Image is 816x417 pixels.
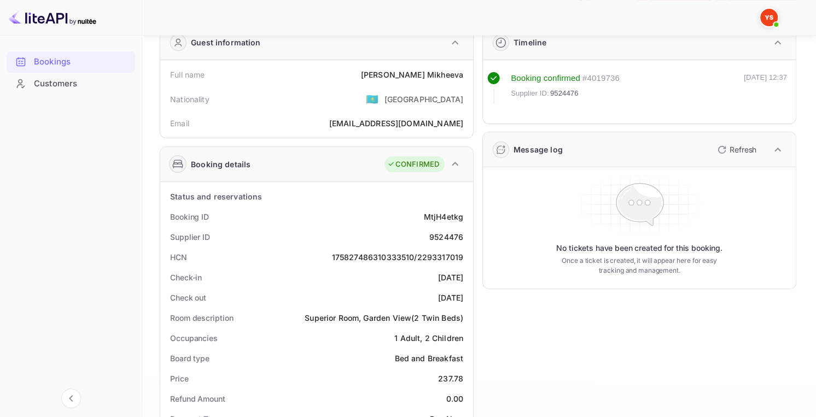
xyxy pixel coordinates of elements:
[329,119,463,128] ya-tr-span: [EMAIL_ADDRESS][DOMAIN_NAME]
[427,70,463,79] ya-tr-span: Mikheeva
[170,313,233,322] ya-tr-span: Room description
[170,119,189,128] ya-tr-span: Email
[7,51,135,72] a: Bookings
[446,393,463,404] div: 0.00
[305,313,463,322] ya-tr-span: Superior Room, Garden View(2 Twin Beds)
[582,72,620,85] div: # 4019736
[332,251,463,263] div: 175827486310333510/2293317019
[424,212,463,221] ya-tr-span: MtjH4etkg
[511,89,549,97] ya-tr-span: Supplier ID:
[7,51,135,73] div: Bookings
[170,192,262,201] ya-tr-span: Status and reservations
[170,374,189,383] ya-tr-span: Price
[394,354,463,363] ya-tr-span: Bed and Breakfast
[9,9,96,26] img: LiteAPI logo
[544,73,580,83] ya-tr-span: confirmed
[170,293,206,302] ya-tr-span: Check out
[366,93,378,105] ya-tr-span: 🇰🇿
[170,70,205,79] ya-tr-span: Full name
[170,333,218,343] ya-tr-span: Occupancies
[394,333,463,343] ya-tr-span: 1 Adult, 2 Children
[395,159,439,170] ya-tr-span: CONFIRMED
[556,243,722,254] ya-tr-span: No tickets have been created for this booking.
[170,95,209,104] ya-tr-span: Nationality
[429,231,463,243] div: 9524476
[744,73,787,81] ya-tr-span: [DATE] 12:37
[384,95,463,104] ya-tr-span: [GEOGRAPHIC_DATA]
[366,89,378,109] span: United States
[760,9,778,26] img: Yandex Support
[34,78,77,90] ya-tr-span: Customers
[361,70,425,79] ya-tr-span: [PERSON_NAME]
[7,73,135,95] div: Customers
[438,292,463,303] div: [DATE]
[170,354,209,363] ya-tr-span: Board type
[191,158,250,170] ya-tr-span: Booking details
[711,141,761,158] button: Refresh
[61,389,81,408] button: Collapse navigation
[170,252,187,262] ya-tr-span: HCN
[511,73,541,83] ya-tr-span: Booking
[556,256,723,275] ya-tr-span: Once a ticket is created, it will appear here for easy tracking and management.
[550,89,579,97] ya-tr-span: 9524476
[170,232,210,242] ya-tr-span: Supplier ID
[730,145,756,154] ya-tr-span: Refresh
[170,212,209,221] ya-tr-span: Booking ID
[191,37,261,48] ya-tr-span: Guest information
[7,73,135,93] a: Customers
[170,273,202,282] ya-tr-span: Check-in
[514,145,563,154] ya-tr-span: Message log
[514,38,546,47] ya-tr-span: Timeline
[438,272,463,283] div: [DATE]
[438,373,463,384] div: 237.78
[34,56,71,68] ya-tr-span: Bookings
[170,394,225,403] ya-tr-span: Refund Amount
